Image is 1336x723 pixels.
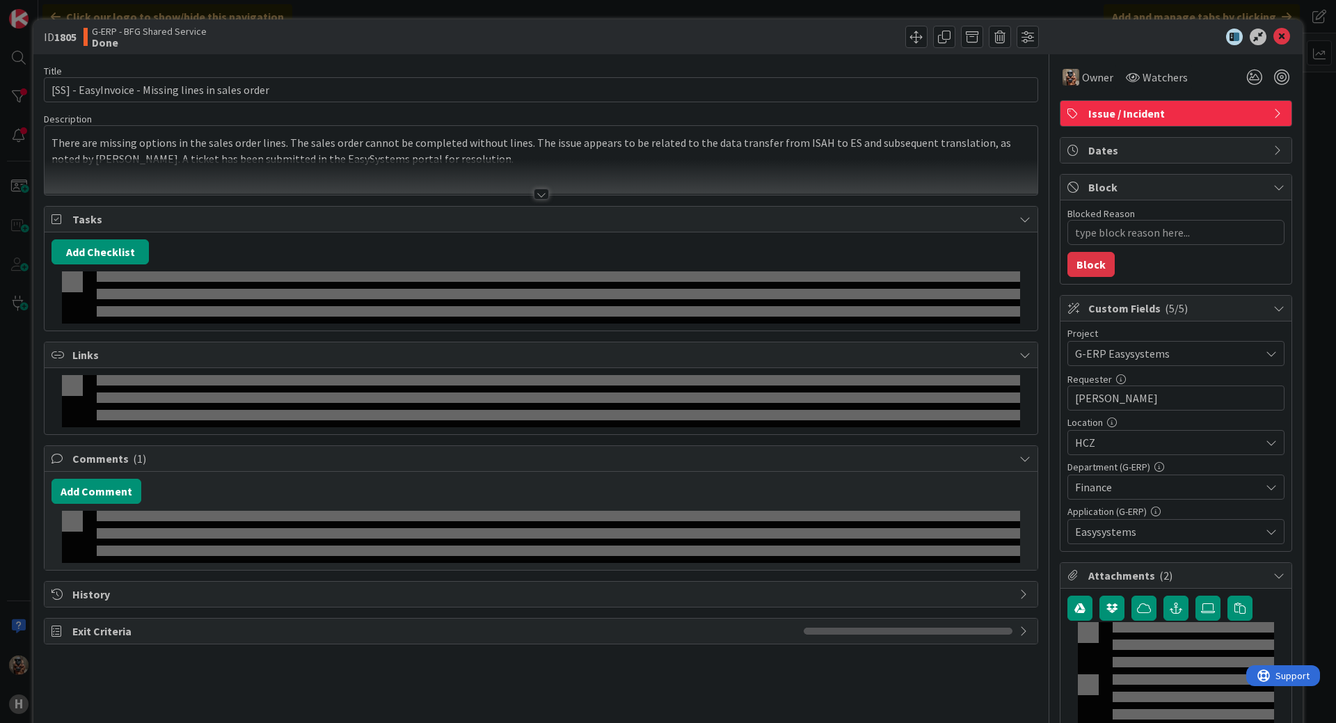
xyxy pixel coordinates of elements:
[1067,373,1112,386] label: Requester
[1088,179,1266,196] span: Block
[92,37,207,48] b: Done
[1165,301,1188,315] span: ( 5/5 )
[1075,344,1253,363] span: G-ERP Easysystems
[1067,462,1285,472] div: Department (G-ERP)
[72,623,797,639] span: Exit Criteria
[51,135,1031,166] p: There are missing options in the sales order lines. The sales order cannot be completed without l...
[1067,207,1135,220] label: Blocked Reason
[1088,567,1266,584] span: Attachments
[1075,523,1260,540] span: Easysystems
[133,452,146,466] span: ( 1 )
[1082,69,1113,86] span: Owner
[72,347,1012,363] span: Links
[1067,252,1115,277] button: Block
[54,30,77,44] b: 1805
[1063,69,1079,86] img: VK
[1143,69,1188,86] span: Watchers
[72,586,1012,603] span: History
[51,479,141,504] button: Add Comment
[1088,300,1266,317] span: Custom Fields
[72,211,1012,228] span: Tasks
[44,29,77,45] span: ID
[1088,105,1266,122] span: Issue / Incident
[72,450,1012,467] span: Comments
[1075,434,1260,451] span: HCZ
[44,77,1038,102] input: type card name here...
[1088,142,1266,159] span: Dates
[44,113,92,125] span: Description
[1075,479,1260,495] span: Finance
[1067,418,1285,427] div: Location
[1067,507,1285,516] div: Application (G-ERP)
[29,2,63,19] span: Support
[1159,569,1172,582] span: ( 2 )
[51,239,149,264] button: Add Checklist
[44,65,62,77] label: Title
[1067,328,1285,338] div: Project
[92,26,207,37] span: G-ERP - BFG Shared Service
